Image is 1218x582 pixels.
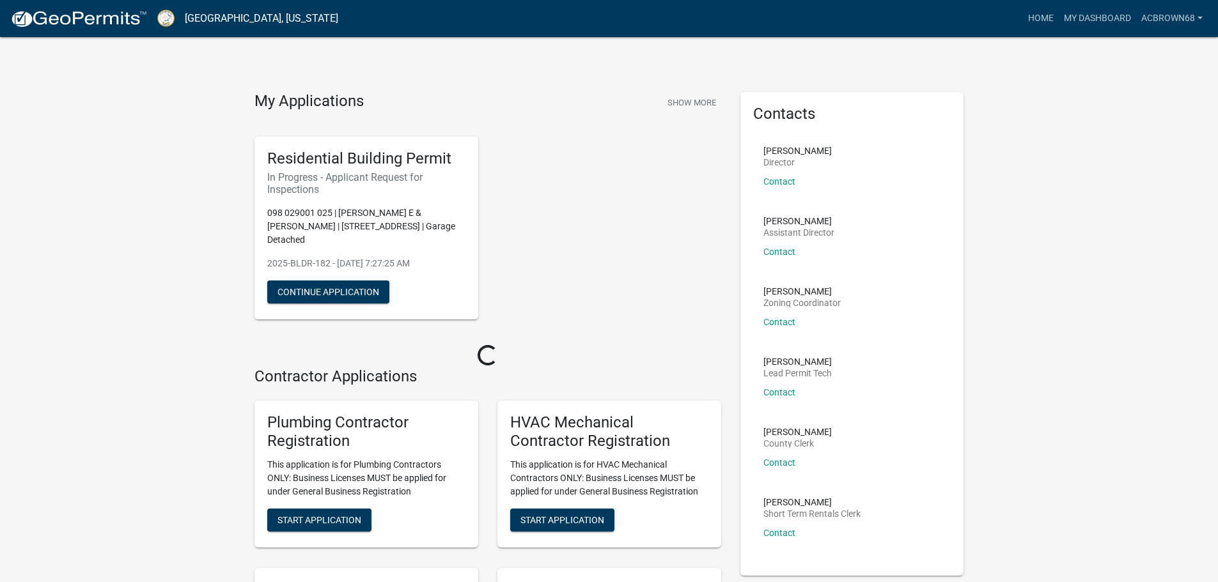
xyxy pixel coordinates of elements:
a: Contact [763,528,795,538]
h5: Plumbing Contractor Registration [267,413,465,450]
a: Acbrown68 [1136,6,1208,31]
p: Short Term Rentals Clerk [763,509,861,518]
p: [PERSON_NAME] [763,287,841,296]
p: [PERSON_NAME] [763,498,861,507]
a: My Dashboard [1059,6,1136,31]
p: [PERSON_NAME] [763,357,832,366]
p: Director [763,158,832,167]
a: Contact [763,317,795,327]
p: Lead Permit Tech [763,369,832,378]
p: [PERSON_NAME] [763,427,832,436]
p: This application is for HVAC Mechanical Contractors ONLY: Business Licenses MUST be applied for u... [510,458,708,498]
button: Continue Application [267,280,389,303]
a: [GEOGRAPHIC_DATA], [US_STATE] [185,8,338,29]
button: Show More [662,92,721,113]
p: 098 029001 025 | [PERSON_NAME] E & [PERSON_NAME] | [STREET_ADDRESS] | Garage Detached [267,206,465,247]
p: 2025-BLDR-182 - [DATE] 7:27:25 AM [267,257,465,270]
a: Home [1023,6,1059,31]
h4: My Applications [254,92,364,111]
h5: Residential Building Permit [267,149,465,168]
h4: Contractor Applications [254,367,721,386]
p: [PERSON_NAME] [763,146,832,155]
p: Zoning Coordinator [763,298,841,307]
a: Contact [763,176,795,187]
a: Contact [763,387,795,397]
h5: Contacts [753,105,951,123]
button: Start Application [510,509,614,532]
a: Contact [763,457,795,468]
a: Contact [763,247,795,257]
p: County Clerk [763,439,832,448]
p: This application is for Plumbing Contractors ONLY: Business Licenses MUST be applied for under Ge... [267,458,465,498]
span: Start Application [520,515,604,525]
button: Start Application [267,509,371,532]
img: Putnam County, Georgia [157,10,175,27]
h5: HVAC Mechanical Contractor Registration [510,413,708,450]
span: Start Application [277,515,361,525]
p: Assistant Director [763,228,834,237]
p: [PERSON_NAME] [763,217,834,226]
h6: In Progress - Applicant Request for Inspections [267,171,465,195]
